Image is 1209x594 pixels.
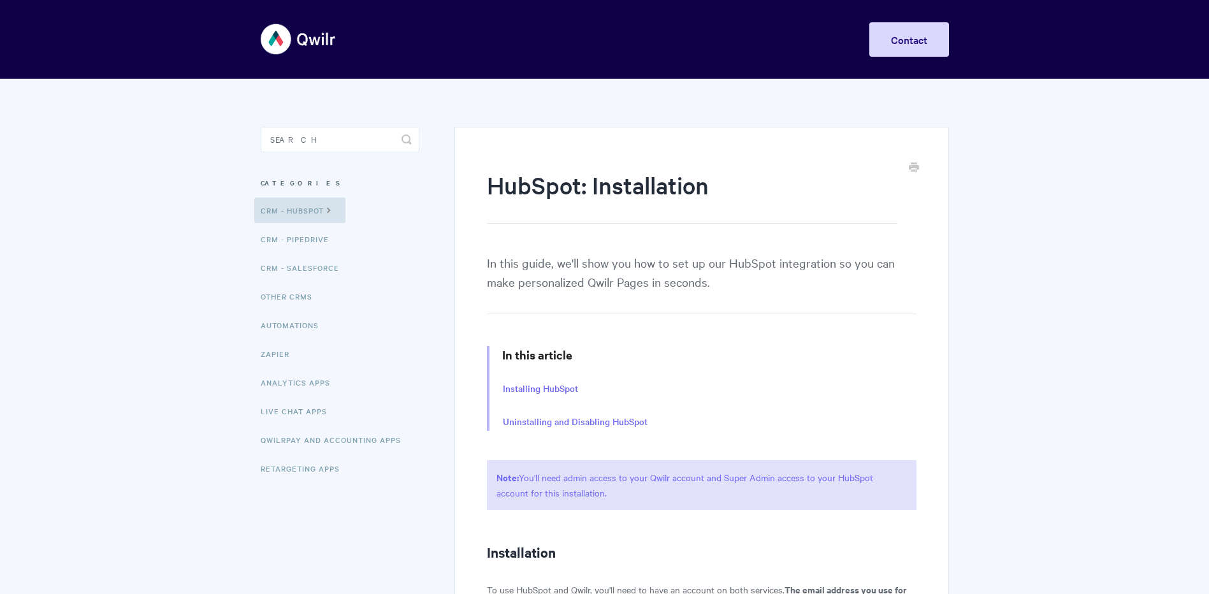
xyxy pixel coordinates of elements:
p: In this guide, we'll show you how to set up our HubSpot integration so you can make personalized ... [487,253,916,314]
a: Installing HubSpot [503,382,578,396]
img: Qwilr Help Center [261,15,337,63]
strong: Note: [496,470,519,484]
a: Other CRMs [261,284,322,309]
a: Print this Article [909,161,919,175]
a: Contact [869,22,949,57]
p: You'll need admin access to your Qwilr account and Super Admin access to your HubSpot account for... [487,460,916,510]
a: Retargeting Apps [261,456,349,481]
h3: Categories [261,171,419,194]
a: Analytics Apps [261,370,340,395]
h3: In this article [502,346,916,364]
a: CRM - Salesforce [261,255,349,280]
h2: Installation [487,542,916,562]
a: Automations [261,312,328,338]
input: Search [261,127,419,152]
a: QwilrPay and Accounting Apps [261,427,410,453]
a: Zapier [261,341,299,366]
a: CRM - Pipedrive [261,226,338,252]
a: Live Chat Apps [261,398,337,424]
a: Uninstalling and Disabling HubSpot [503,415,648,429]
h1: HubSpot: Installation [487,169,897,224]
a: CRM - HubSpot [254,198,345,223]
